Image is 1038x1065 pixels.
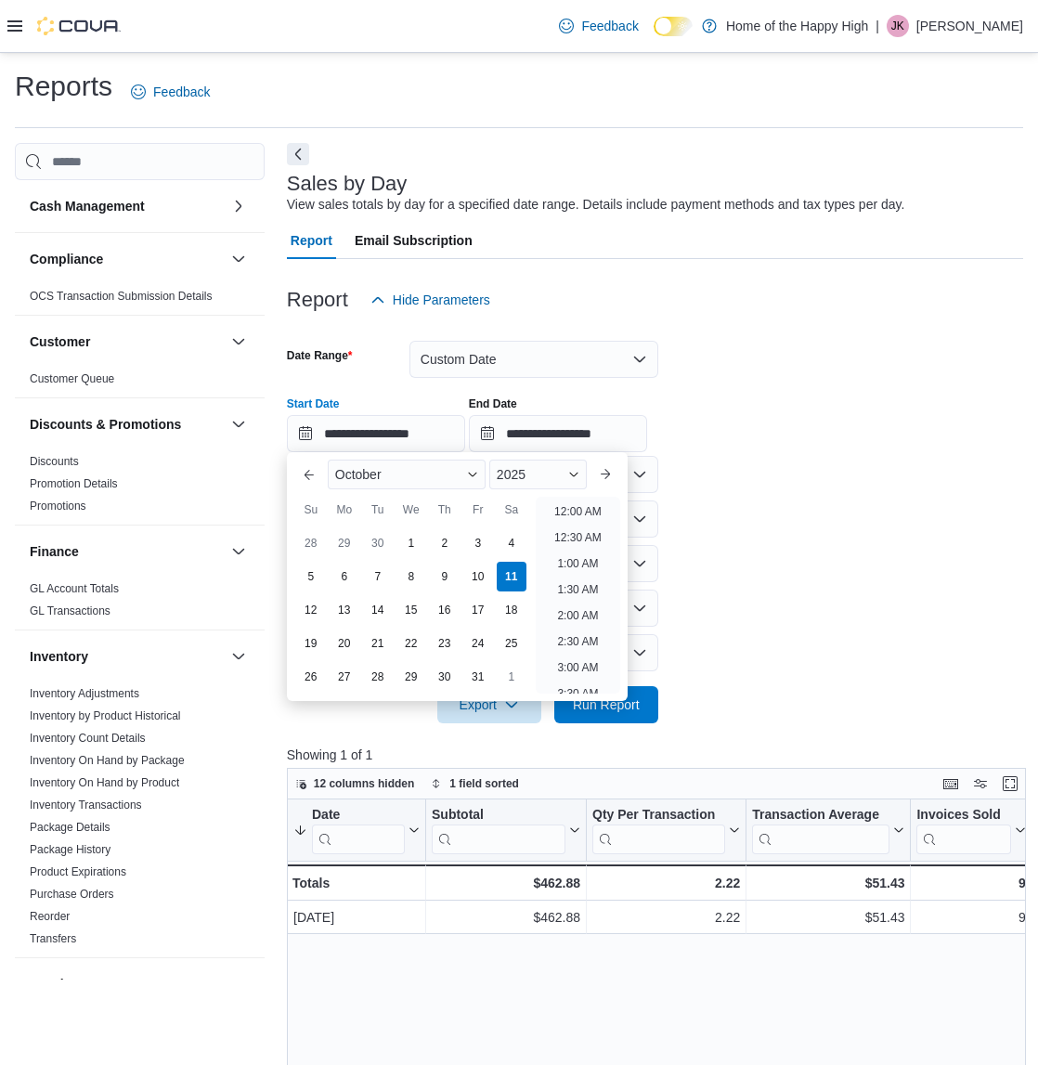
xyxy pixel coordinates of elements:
button: Keyboard shortcuts [940,773,962,795]
span: 12 columns hidden [314,776,415,791]
div: Discounts & Promotions [15,450,265,525]
div: day-21 [363,629,393,658]
div: Th [430,495,460,525]
img: Cova [37,17,121,35]
div: Qty Per Transaction [592,807,725,825]
span: Promotion Details [30,476,118,491]
div: day-15 [396,595,426,625]
h3: Sales by Day [287,173,408,195]
label: End Date [469,396,517,411]
p: Home of the Happy High [726,15,868,37]
a: GL Account Totals [30,582,119,595]
a: Reorder [30,910,70,923]
button: Date [293,807,420,854]
div: Date [312,807,405,854]
span: Hide Parameters [393,291,490,309]
div: day-20 [330,629,359,658]
span: Feedback [153,83,210,101]
span: Reorder [30,909,70,924]
input: Dark Mode [654,17,693,36]
button: Open list of options [632,512,647,526]
div: October, 2025 [294,526,528,694]
div: View sales totals by day for a specified date range. Details include payment methods and tax type... [287,195,905,214]
a: Package History [30,843,110,856]
div: day-4 [497,528,526,558]
div: Invoices Sold [916,807,1010,825]
span: Package Details [30,820,110,835]
div: day-24 [463,629,493,658]
div: Inventory [15,682,265,957]
span: Discounts [30,454,79,469]
div: day-31 [463,662,493,692]
a: Package Details [30,821,110,834]
span: Inventory by Product Historical [30,708,181,723]
a: Inventory On Hand by Package [30,754,185,767]
a: Promotions [30,500,86,513]
div: day-30 [430,662,460,692]
span: Promotions [30,499,86,513]
button: Export [437,686,541,723]
h3: Customer [30,332,90,351]
span: Inventory Adjustments [30,686,139,701]
button: Discounts & Promotions [30,415,224,434]
div: day-13 [330,595,359,625]
div: day-3 [463,528,493,558]
div: $462.88 [432,907,580,929]
div: Finance [15,578,265,630]
button: Open list of options [632,467,647,482]
button: Next [287,143,309,165]
a: Inventory Count Details [30,732,146,745]
div: Transaction Average [752,807,889,854]
div: Qty Per Transaction [592,807,725,854]
button: Discounts & Promotions [227,413,250,435]
div: day-12 [296,595,326,625]
h3: Compliance [30,250,103,268]
li: 12:00 AM [547,500,609,523]
div: day-1 [497,662,526,692]
a: Feedback [551,7,645,45]
span: Inventory Count Details [30,731,146,746]
a: Inventory Adjustments [30,687,139,700]
button: Inventory [227,645,250,668]
div: day-14 [363,595,393,625]
span: Package History [30,842,110,857]
div: Joshua Kirkham [887,15,909,37]
button: Inventory [30,647,224,666]
h3: Discounts & Promotions [30,415,181,434]
div: Compliance [15,285,265,315]
span: Inventory On Hand by Package [30,753,185,768]
span: Export [448,686,530,723]
div: [DATE] [293,907,420,929]
div: Transaction Average [752,807,889,825]
ul: Time [536,497,620,694]
button: Cash Management [30,197,224,215]
span: OCS Transaction Submission Details [30,289,213,304]
div: $51.43 [752,907,904,929]
div: day-30 [363,528,393,558]
div: $462.88 [432,872,580,894]
div: day-25 [497,629,526,658]
button: Compliance [227,248,250,270]
div: 9 [916,872,1025,894]
div: day-10 [463,562,493,591]
div: Fr [463,495,493,525]
li: 1:00 AM [550,552,605,575]
div: 2.22 [592,907,740,929]
a: Product Expirations [30,865,126,878]
button: Loyalty [227,973,250,995]
button: Transaction Average [752,807,904,854]
div: day-28 [296,528,326,558]
div: Button. Open the year selector. 2025 is currently selected. [489,460,587,489]
div: day-26 [296,662,326,692]
div: day-19 [296,629,326,658]
h3: Report [287,289,348,311]
div: Su [296,495,326,525]
div: Totals [292,872,420,894]
li: 3:00 AM [550,656,605,679]
div: 2.22 [592,872,740,894]
button: Compliance [30,250,224,268]
li: 2:00 AM [550,604,605,627]
button: Invoices Sold [916,807,1025,854]
a: OCS Transaction Submission Details [30,290,213,303]
h1: Reports [15,68,112,105]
